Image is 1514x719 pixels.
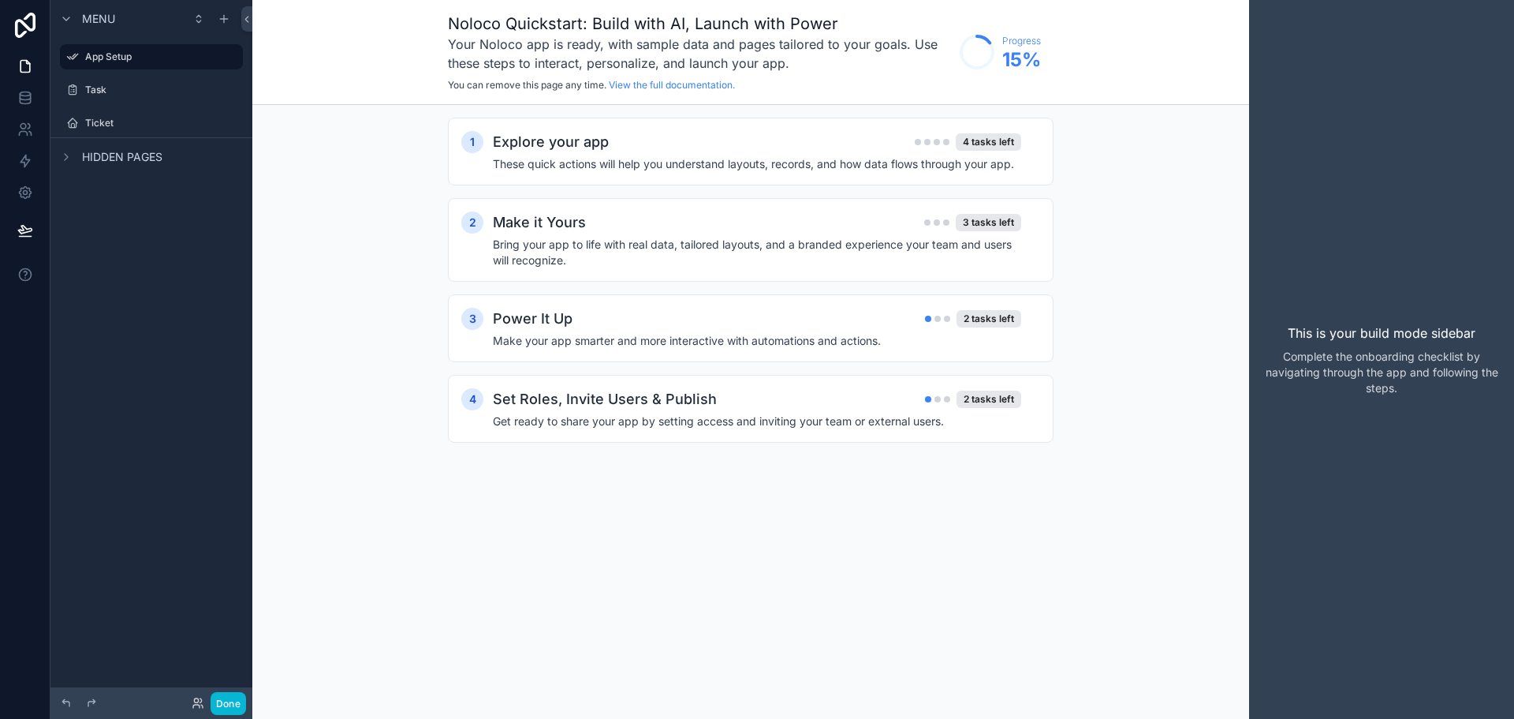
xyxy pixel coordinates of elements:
span: 15 % [1002,47,1041,73]
p: Complete the onboarding checklist by navigating through the app and following the steps. [1262,349,1501,396]
a: Ticket [60,110,243,136]
a: Task [60,77,243,103]
span: Hidden pages [82,149,162,165]
p: This is your build mode sidebar [1288,324,1475,343]
label: App Setup [85,51,233,63]
label: Task [85,84,240,96]
a: App Setup [60,44,243,69]
button: Done [211,692,246,715]
span: Progress [1002,35,1041,47]
h1: Noloco Quickstart: Build with AI, Launch with Power [448,13,952,35]
h3: Your Noloco app is ready, with sample data and pages tailored to your goals. Use these steps to i... [448,35,952,73]
span: Menu [82,11,115,27]
span: You can remove this page any time. [448,79,606,91]
a: View the full documentation. [609,79,735,91]
label: Ticket [85,117,240,129]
